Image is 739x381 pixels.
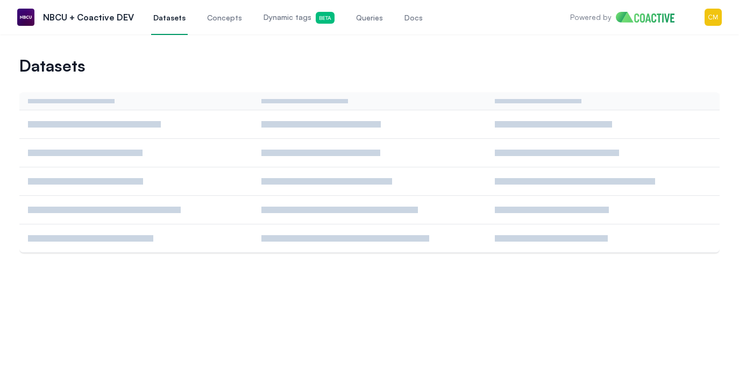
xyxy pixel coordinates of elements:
span: Beta [316,12,335,24]
img: NBCU + Coactive DEV [17,9,34,26]
p: Powered by [570,12,612,23]
img: Menu for the logged in user [705,9,722,26]
span: Queries [356,12,383,23]
h1: Datasets [19,58,720,73]
p: NBCU + Coactive DEV [43,11,134,24]
img: Home [616,12,683,23]
span: Dynamic tags [264,12,335,24]
span: Datasets [153,12,186,23]
span: Concepts [207,12,242,23]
